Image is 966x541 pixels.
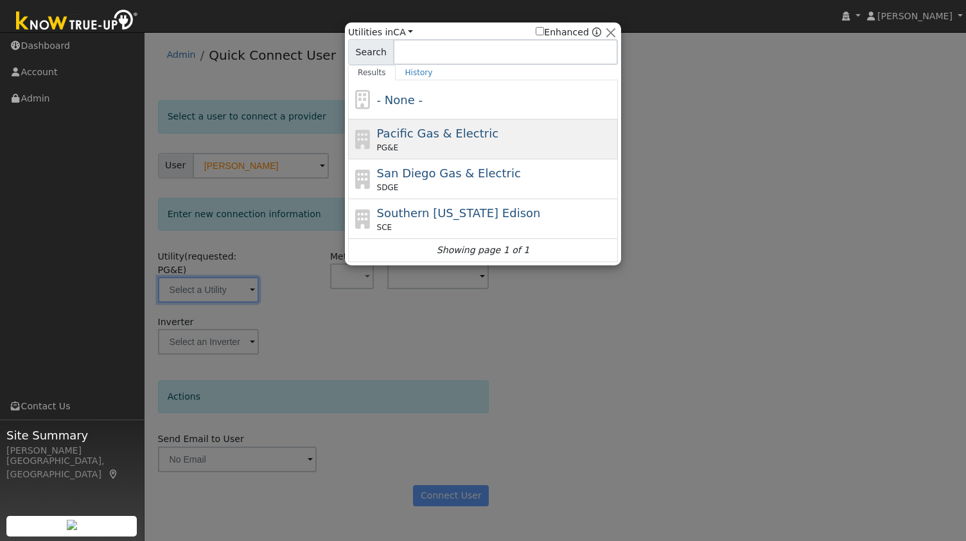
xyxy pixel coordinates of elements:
[536,27,544,35] input: Enhanced
[393,27,413,37] a: CA
[377,166,521,180] span: San Diego Gas & Electric
[437,244,529,257] i: Showing page 1 of 1
[396,65,443,80] a: History
[10,7,145,36] img: Know True-Up
[67,520,77,530] img: retrieve
[348,39,394,65] span: Search
[377,222,392,233] span: SCE
[348,65,396,80] a: Results
[536,26,601,39] span: Show enhanced providers
[6,454,137,481] div: [GEOGRAPHIC_DATA], [GEOGRAPHIC_DATA]
[877,11,953,21] span: [PERSON_NAME]
[377,127,498,140] span: Pacific Gas & Electric
[536,26,589,39] label: Enhanced
[377,93,423,107] span: - None -
[6,427,137,444] span: Site Summary
[592,27,601,37] a: Enhanced Providers
[6,444,137,457] div: [PERSON_NAME]
[108,469,119,479] a: Map
[377,206,541,220] span: Southern [US_STATE] Edison
[377,142,398,154] span: PG&E
[348,26,413,39] span: Utilities in
[377,182,399,193] span: SDGE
